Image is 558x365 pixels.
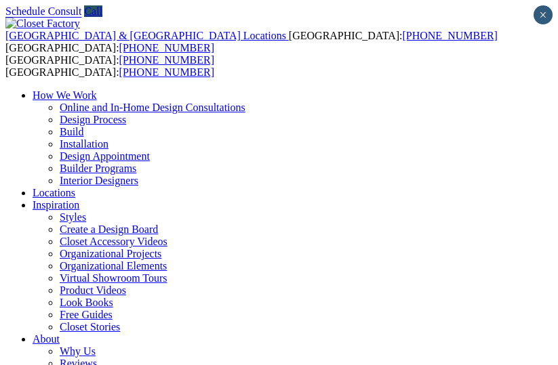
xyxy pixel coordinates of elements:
[5,18,80,30] img: Closet Factory
[402,30,497,41] a: [PHONE_NUMBER]
[60,272,167,284] a: Virtual Showroom Tours
[60,211,86,223] a: Styles
[60,309,113,320] a: Free Guides
[33,333,60,345] a: About
[60,126,84,137] a: Build
[5,30,289,41] a: [GEOGRAPHIC_DATA] & [GEOGRAPHIC_DATA] Locations
[5,30,286,41] span: [GEOGRAPHIC_DATA] & [GEOGRAPHIC_DATA] Locations
[60,236,167,247] a: Closet Accessory Videos
[60,138,108,150] a: Installation
[119,66,214,78] a: [PHONE_NUMBER]
[119,42,214,53] a: [PHONE_NUMBER]
[60,260,167,272] a: Organizational Elements
[60,114,126,125] a: Design Process
[33,89,97,101] a: How We Work
[60,284,126,296] a: Product Videos
[60,223,158,235] a: Create a Design Board
[60,163,136,174] a: Builder Programs
[60,150,150,162] a: Design Appointment
[5,5,81,17] a: Schedule Consult
[60,175,138,186] a: Interior Designers
[60,321,120,332] a: Closet Stories
[84,5,102,17] a: Call
[33,187,75,198] a: Locations
[60,345,96,357] a: Why Us
[5,30,498,53] span: [GEOGRAPHIC_DATA]: [GEOGRAPHIC_DATA]:
[119,54,214,66] a: [PHONE_NUMBER]
[60,102,245,113] a: Online and In-Home Design Consultations
[60,248,161,259] a: Organizational Projects
[33,199,79,211] a: Inspiration
[60,297,113,308] a: Look Books
[534,5,553,24] button: Close
[5,54,214,78] span: [GEOGRAPHIC_DATA]: [GEOGRAPHIC_DATA]:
